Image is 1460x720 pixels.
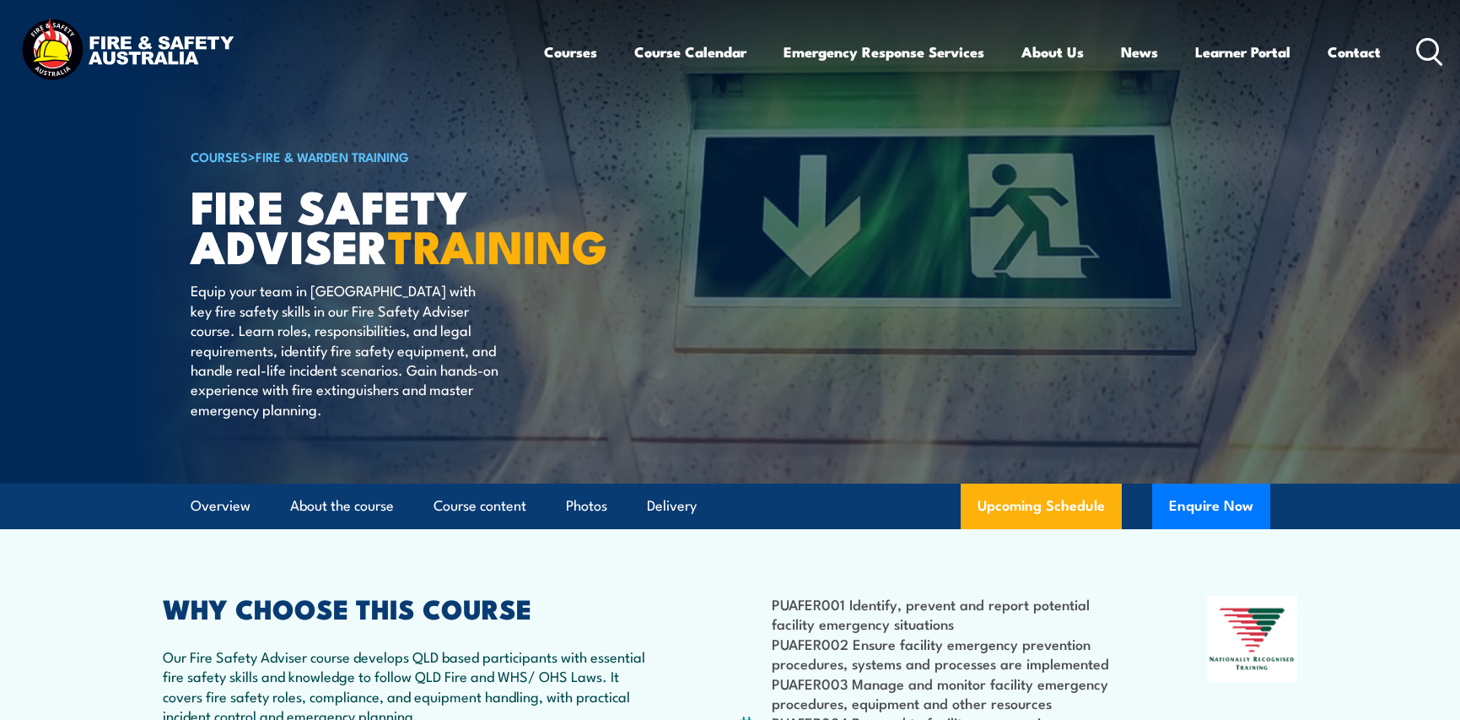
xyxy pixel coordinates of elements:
[566,484,607,528] a: Photos
[544,30,597,74] a: Courses
[1195,30,1290,74] a: Learner Portal
[772,594,1125,634] li: PUAFER001 Identify, prevent and report potential facility emergency situations
[1021,30,1084,74] a: About Us
[256,147,409,165] a: Fire & Warden Training
[1207,596,1298,682] img: Nationally Recognised Training logo.
[961,484,1122,529] a: Upcoming Schedule
[1121,30,1158,74] a: News
[784,30,984,74] a: Emergency Response Services
[1328,30,1381,74] a: Contact
[191,146,607,166] h6: >
[191,186,607,264] h1: FIRE SAFETY ADVISER
[191,484,251,528] a: Overview
[191,147,248,165] a: COURSES
[388,209,607,279] strong: TRAINING
[163,596,655,620] h2: WHY CHOOSE THIS COURSE
[290,484,394,528] a: About the course
[634,30,746,74] a: Course Calendar
[647,484,697,528] a: Delivery
[1152,484,1270,529] button: Enquire Now
[772,634,1125,674] li: PUAFER002 Ensure facility emergency prevention procedures, systems and processes are implemented
[434,484,526,528] a: Course content
[772,674,1125,713] li: PUAFER003 Manage and monitor facility emergency procedures, equipment and other resources
[191,280,498,419] p: Equip your team in [GEOGRAPHIC_DATA] with key fire safety skills in our Fire Safety Adviser cours...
